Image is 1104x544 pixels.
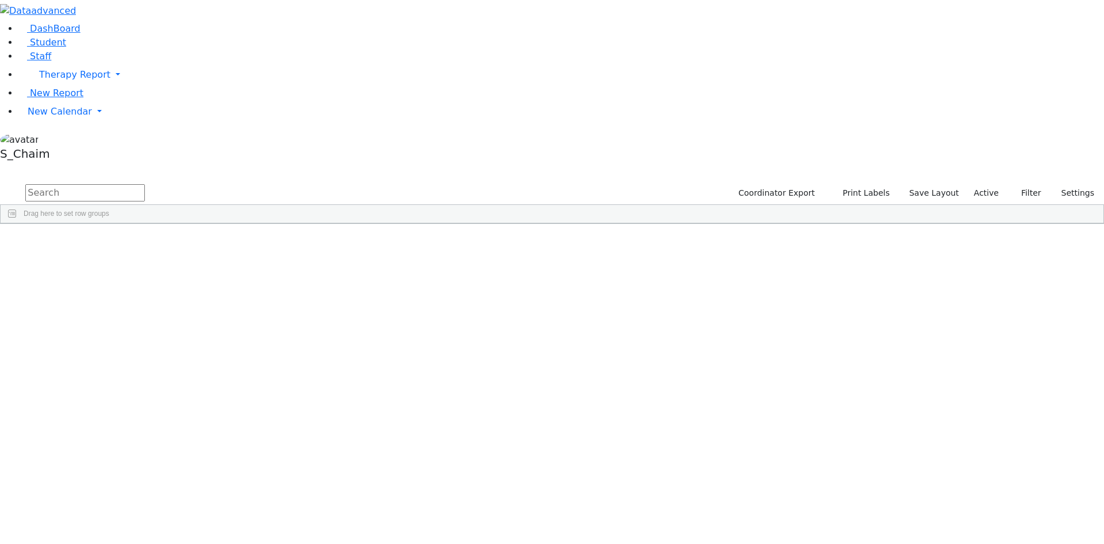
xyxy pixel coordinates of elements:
input: Search [25,184,145,201]
a: New Calendar [18,100,1104,123]
button: Coordinator Export [731,184,820,202]
label: Active [969,184,1004,202]
span: Staff [30,51,51,62]
button: Filter [1006,184,1046,202]
span: New Calendar [28,106,92,117]
a: Student [18,37,66,48]
span: New Report [30,88,83,98]
button: Settings [1046,184,1099,202]
a: Staff [18,51,51,62]
span: DashBoard [30,23,80,34]
span: Student [30,37,66,48]
a: DashBoard [18,23,80,34]
a: New Report [18,88,83,98]
button: Print Labels [829,184,895,202]
span: Therapy Report [39,69,110,80]
span: Drag here to set row groups [24,210,109,218]
a: Therapy Report [18,63,1104,86]
button: Save Layout [904,184,964,202]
